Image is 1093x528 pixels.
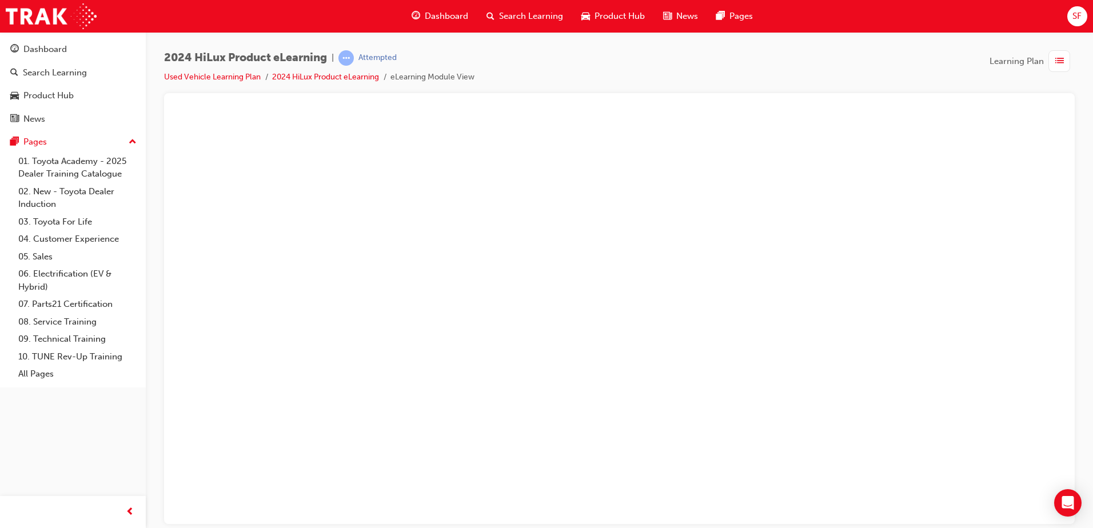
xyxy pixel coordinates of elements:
div: News [23,113,45,126]
span: search-icon [486,9,494,23]
span: learningRecordVerb_ATTEMPT-icon [338,50,354,66]
div: Attempted [358,53,397,63]
span: 2024 HiLux Product eLearning [164,51,327,65]
a: 05. Sales [14,248,141,266]
a: 07. Parts21 Certification [14,295,141,313]
a: 09. Technical Training [14,330,141,348]
span: pages-icon [10,137,19,147]
button: DashboardSearch LearningProduct HubNews [5,37,141,131]
a: 08. Service Training [14,313,141,331]
a: Used Vehicle Learning Plan [164,72,261,82]
a: Dashboard [5,39,141,60]
a: pages-iconPages [707,5,762,28]
a: All Pages [14,365,141,383]
a: 10. TUNE Rev-Up Training [14,348,141,366]
span: guage-icon [10,45,19,55]
span: Search Learning [499,10,563,23]
span: news-icon [10,114,19,125]
span: SF [1072,10,1082,23]
li: eLearning Module View [390,71,474,84]
a: search-iconSearch Learning [477,5,572,28]
span: car-icon [10,91,19,101]
span: up-icon [129,135,137,150]
span: guage-icon [412,9,420,23]
a: guage-iconDashboard [402,5,477,28]
a: car-iconProduct Hub [572,5,654,28]
div: Product Hub [23,89,74,102]
span: Dashboard [425,10,468,23]
button: Pages [5,131,141,153]
span: News [676,10,698,23]
a: 03. Toyota For Life [14,213,141,231]
a: 01. Toyota Academy - 2025 Dealer Training Catalogue [14,153,141,183]
span: Pages [729,10,753,23]
a: Search Learning [5,62,141,83]
span: news-icon [663,9,672,23]
span: Learning Plan [990,55,1044,68]
div: Open Intercom Messenger [1054,489,1082,517]
a: Product Hub [5,85,141,106]
span: car-icon [581,9,590,23]
button: Learning Plan [990,50,1075,72]
span: prev-icon [126,505,134,519]
span: Product Hub [595,10,645,23]
div: Pages [23,135,47,149]
button: SF [1067,6,1087,26]
div: Search Learning [23,66,87,79]
a: news-iconNews [654,5,707,28]
span: list-icon [1055,54,1064,69]
a: 2024 HiLux Product eLearning [272,72,379,82]
span: search-icon [10,68,18,78]
span: | [332,51,334,65]
a: 06. Electrification (EV & Hybrid) [14,265,141,295]
div: Dashboard [23,43,67,56]
img: Trak [6,3,97,29]
a: 02. New - Toyota Dealer Induction [14,183,141,213]
span: pages-icon [716,9,725,23]
a: News [5,109,141,130]
a: 04. Customer Experience [14,230,141,248]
